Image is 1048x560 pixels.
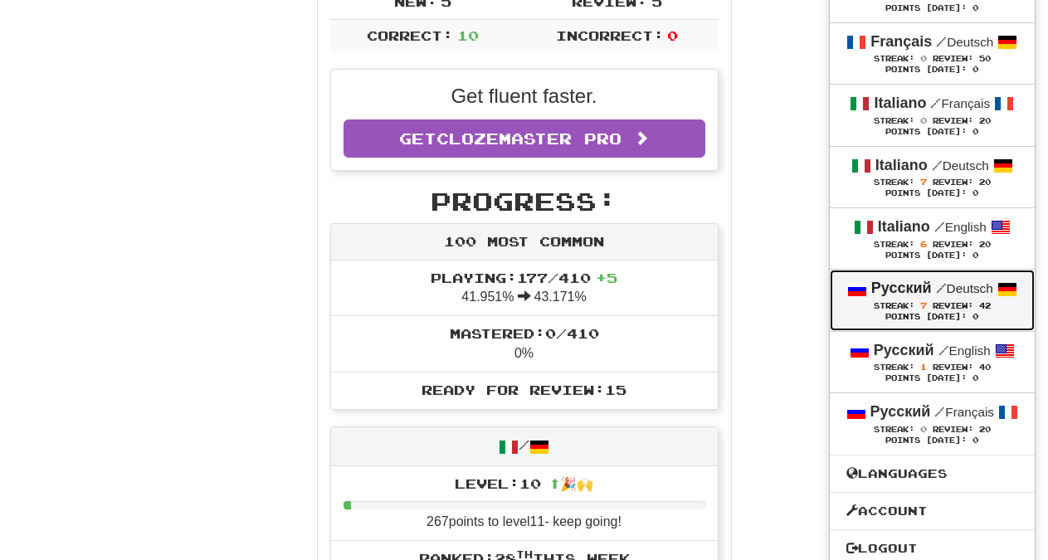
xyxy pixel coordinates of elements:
span: Clozemaster Pro [436,129,621,148]
span: 7 [920,177,927,187]
strong: Русский [871,280,932,296]
span: ⬆🎉🙌 [541,475,593,491]
span: Streak: [874,425,914,434]
span: 10 [457,27,479,43]
span: 0 [920,53,927,63]
span: 50 [979,54,991,63]
span: Review: [933,301,973,310]
div: Points [DATE]: 0 [846,127,1018,138]
a: Account [830,500,1035,522]
span: Ready for Review: 15 [422,382,626,397]
div: Points [DATE]: 0 [846,3,1018,14]
span: 20 [979,425,991,434]
strong: Русский [870,403,931,420]
span: Review: [933,54,973,63]
strong: Italiano [875,157,928,173]
span: Review: [933,116,973,125]
strong: Italiano [874,95,926,111]
span: 20 [979,178,991,187]
span: Streak: [874,116,914,125]
div: Points [DATE]: 0 [846,436,1018,446]
strong: Русский [874,342,934,358]
a: Italiano /English Streak: 6 Review: 20 Points [DATE]: 0 [830,208,1035,269]
span: Review: [933,178,973,187]
span: 42 [979,301,991,310]
span: Streak: [874,363,914,372]
small: Deutsch [936,281,993,295]
div: 100 Most Common [331,224,718,261]
span: 40 [979,363,991,372]
small: Français [930,96,990,110]
span: 20 [979,240,991,249]
strong: Italiano [878,218,930,235]
span: / [938,343,949,358]
li: 267 points to level 11 - keep going! [331,466,718,541]
a: Italiano /Deutsch Streak: 7 Review: 20 Points [DATE]: 0 [830,147,1035,207]
div: Points [DATE]: 0 [846,188,1018,199]
span: Review: [933,425,973,434]
a: Italiano /Français Streak: 0 Review: 20 Points [DATE]: 0 [830,85,1035,145]
strong: Français [870,33,932,50]
li: 41.951% 43.171% [331,261,718,317]
small: Deutsch [936,35,993,49]
span: / [932,158,943,173]
a: Languages [830,463,1035,485]
span: Streak: [874,240,914,249]
small: Français [934,405,994,419]
span: Level: 10 [455,475,593,491]
span: Review: [933,363,973,372]
sup: th [516,548,533,560]
h2: Progress: [330,187,719,215]
div: Points [DATE]: 0 [846,373,1018,384]
span: Correct: [367,27,453,43]
span: Mastered: 0 / 410 [450,325,599,341]
a: Русский /English Streak: 1 Review: 40 Points [DATE]: 0 [830,332,1035,392]
div: / [331,427,718,466]
p: Get fluent faster. [344,82,705,110]
span: Streak: [874,301,914,310]
small: English [938,343,991,358]
span: Streak: [874,178,914,187]
a: Logout [830,538,1035,559]
a: Русский /Deutsch Streak: 7 Review: 42 Points [DATE]: 0 [830,270,1035,330]
span: + 5 [596,270,617,285]
span: / [934,404,945,419]
span: / [934,219,945,234]
div: Points [DATE]: 0 [846,312,1018,323]
span: / [930,95,941,110]
span: / [936,34,947,49]
span: 0 [920,115,927,125]
li: 0% [331,315,718,373]
a: GetClozemaster Pro [344,119,705,158]
span: Review: [933,240,973,249]
span: 20 [979,116,991,125]
span: / [936,280,947,295]
a: Français /Deutsch Streak: 0 Review: 50 Points [DATE]: 0 [830,23,1035,84]
span: 0 [920,424,927,434]
a: Русский /Français Streak: 0 Review: 20 Points [DATE]: 0 [830,393,1035,454]
span: Playing: 177 / 410 [431,270,617,285]
span: 0 [667,27,678,43]
small: Deutsch [932,158,989,173]
div: Points [DATE]: 0 [846,65,1018,75]
span: Incorrect: [556,27,664,43]
span: 6 [920,239,927,249]
span: 7 [920,300,927,310]
div: Points [DATE]: 0 [846,251,1018,261]
small: English [934,220,987,234]
span: 1 [920,362,927,372]
span: Streak: [874,54,914,63]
